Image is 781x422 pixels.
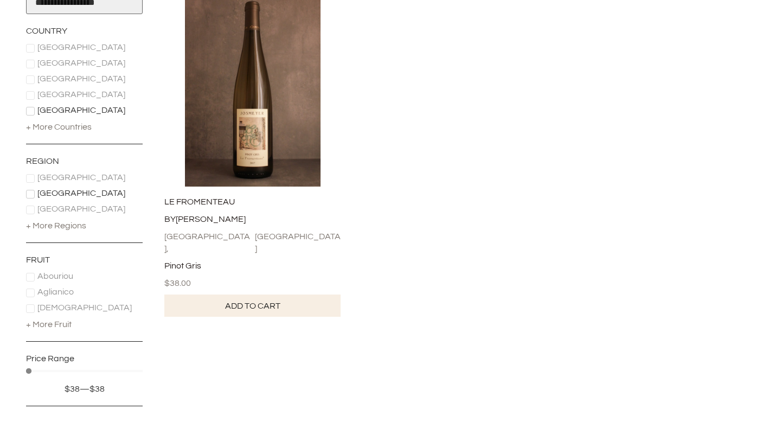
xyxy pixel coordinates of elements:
[164,215,176,223] a: By
[70,385,80,393] span: 38
[164,197,235,206] a: Le Fromenteau
[95,385,105,393] span: 38
[26,220,86,232] div: + More Regions
[164,295,341,317] a: Add to cart: “Le Fromenteau”
[26,318,72,330] div: + More Fruit
[37,189,125,197] span: [GEOGRAPHIC_DATA]
[164,279,170,287] span: $
[255,232,341,253] a: [GEOGRAPHIC_DATA]
[26,121,92,133] div: + More Countries
[164,232,250,253] a: [GEOGRAPHIC_DATA]
[164,261,201,270] a: Pinot Gris
[65,385,70,393] span: $
[89,385,95,393] span: $
[176,215,246,223] a: [PERSON_NAME]
[26,368,142,374] input: Minimal value
[164,279,191,287] span: 38.00
[26,353,142,370] div: Price Range
[26,383,142,395] div: —
[26,25,142,42] div: Country
[37,106,125,114] span: [GEOGRAPHIC_DATA]
[26,155,142,172] div: Region
[164,279,191,287] a: $38.00
[26,254,142,271] div: Fruit
[164,231,252,254] h5: ,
